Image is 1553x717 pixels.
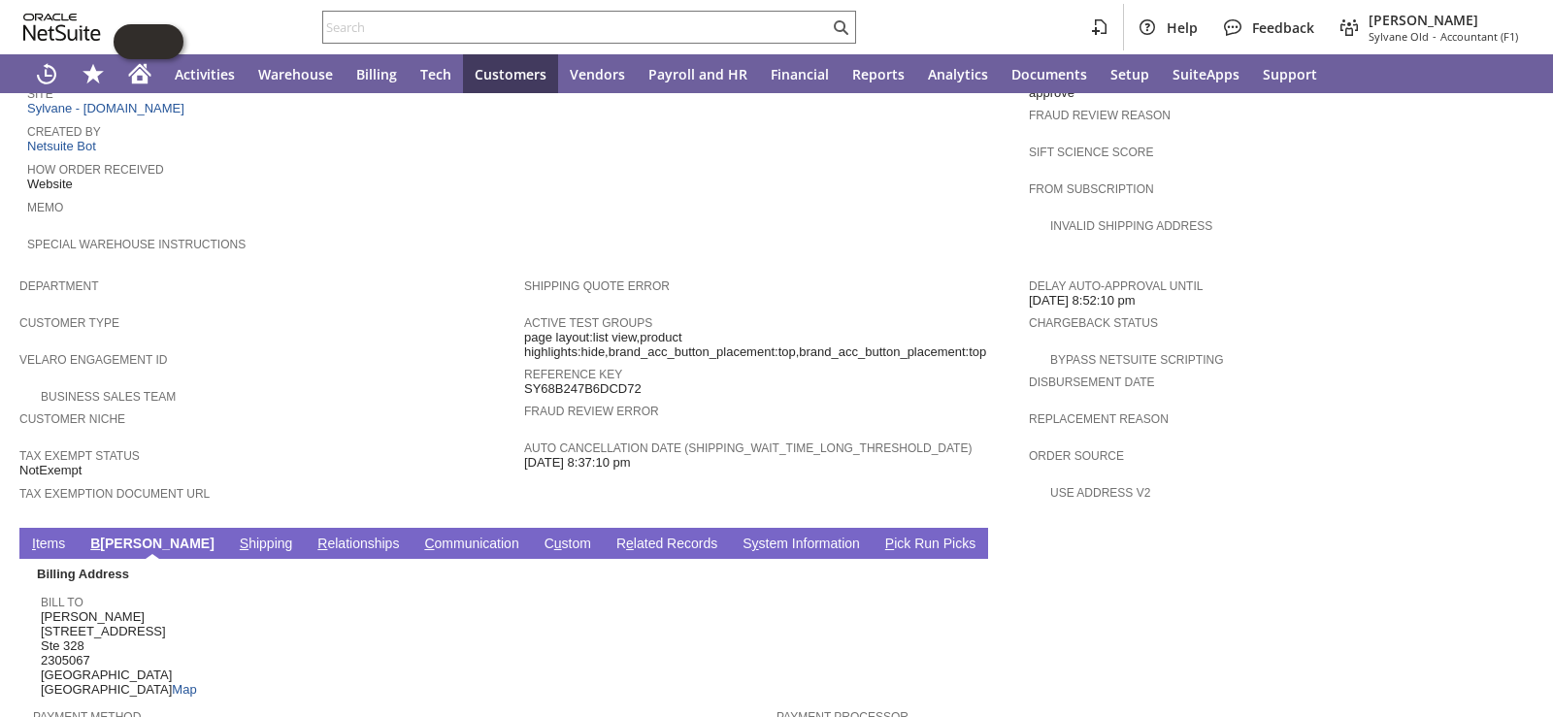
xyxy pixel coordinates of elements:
a: Home [116,54,163,93]
a: Bill To [41,596,83,609]
a: Created By [27,125,101,139]
span: page layout:list view,product highlights:hide,brand_acc_button_placement:top,brand_acc_button_pla... [524,330,1019,360]
a: Shipping [235,536,298,554]
a: B[PERSON_NAME] [85,536,219,554]
span: Oracle Guided Learning Widget. To move around, please hold and drag [149,24,183,59]
a: Site [27,87,53,101]
span: Customers [475,65,546,83]
a: Financial [759,54,841,93]
a: Reference Key [524,368,622,381]
a: Velaro Engagement ID [19,353,167,367]
a: Support [1251,54,1329,93]
a: SuiteApps [1161,54,1251,93]
a: Sift Science Score [1029,146,1153,159]
a: Customer Type [19,316,119,330]
a: Business Sales Team [41,390,176,404]
span: Documents [1011,65,1087,83]
a: Fraud Review Reason [1029,109,1171,122]
a: Shipping Quote Error [524,279,670,293]
span: y [752,536,759,551]
span: [PERSON_NAME] [1369,11,1518,29]
span: Accountant (F1) [1440,29,1518,44]
a: Map [172,682,196,697]
a: Chargeback Status [1029,316,1158,330]
a: Tax Exemption Document URL [19,487,210,501]
svg: Search [829,16,852,39]
span: Setup [1110,65,1149,83]
span: Feedback [1252,18,1314,37]
a: Recent Records [23,54,70,93]
div: Shortcuts [70,54,116,93]
a: Payroll and HR [637,54,759,93]
span: - [1433,29,1437,44]
span: P [885,536,894,551]
span: e [626,536,634,551]
a: Related Records [611,536,722,554]
span: [DATE] 8:52:10 pm [1029,293,1136,309]
span: Activities [175,65,235,83]
span: B [90,536,100,551]
a: Relationships [313,536,404,554]
span: [DATE] 8:37:10 pm [524,455,631,471]
span: Sylvane Old [1369,29,1429,44]
a: Special Warehouse Instructions [27,238,246,251]
span: Reports [852,65,905,83]
span: Vendors [570,65,625,83]
a: Active Test Groups [524,316,652,330]
span: C [424,536,434,551]
svg: logo [23,14,101,41]
a: Billing [345,54,409,93]
span: I [32,536,36,551]
span: Warehouse [258,65,333,83]
span: [PERSON_NAME] [STREET_ADDRESS] Ste 328 2305067 [GEOGRAPHIC_DATA] [GEOGRAPHIC_DATA] [41,609,197,698]
a: Setup [1099,54,1161,93]
span: approve [1029,85,1074,101]
a: Department [19,279,99,293]
span: Billing [356,65,397,83]
a: From Subscription [1029,182,1154,196]
svg: Recent Records [35,62,58,85]
a: Documents [1000,54,1099,93]
span: Support [1263,65,1317,83]
div: Billing Address [33,563,769,585]
a: Communication [419,536,523,554]
span: SuiteApps [1173,65,1239,83]
a: Reports [841,54,916,93]
a: Customers [463,54,558,93]
a: How Order Received [27,163,164,177]
a: Delay Auto-Approval Until [1029,279,1203,293]
span: Tech [420,65,451,83]
a: Unrolled view on [1499,532,1522,555]
iframe: Click here to launch Oracle Guided Learning Help Panel [114,24,183,59]
a: Activities [163,54,247,93]
a: Invalid Shipping Address [1050,219,1212,233]
span: Website [27,177,73,192]
span: NotExempt [19,463,82,478]
a: Use Address V2 [1050,486,1150,500]
a: Disbursement Date [1029,375,1155,389]
a: Bypass NetSuite Scripting [1050,353,1223,367]
a: Netsuite Bot [27,139,101,153]
svg: Shortcuts [82,62,105,85]
a: Customer Niche [19,412,125,426]
span: Help [1167,18,1198,37]
span: Analytics [928,65,988,83]
a: System Information [738,536,865,554]
span: Payroll and HR [648,65,747,83]
svg: Home [128,62,151,85]
span: S [240,536,248,551]
a: Custom [540,536,596,554]
a: Replacement reason [1029,412,1169,426]
a: Warehouse [247,54,345,93]
input: Search [323,16,829,39]
span: Financial [771,65,829,83]
span: u [554,536,562,551]
a: Vendors [558,54,637,93]
a: Analytics [916,54,1000,93]
a: Tech [409,54,463,93]
a: Pick Run Picks [880,536,980,554]
a: Order Source [1029,449,1124,463]
a: Memo [27,201,63,214]
a: Items [27,536,70,554]
a: Sylvane - [DOMAIN_NAME] [27,101,189,115]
